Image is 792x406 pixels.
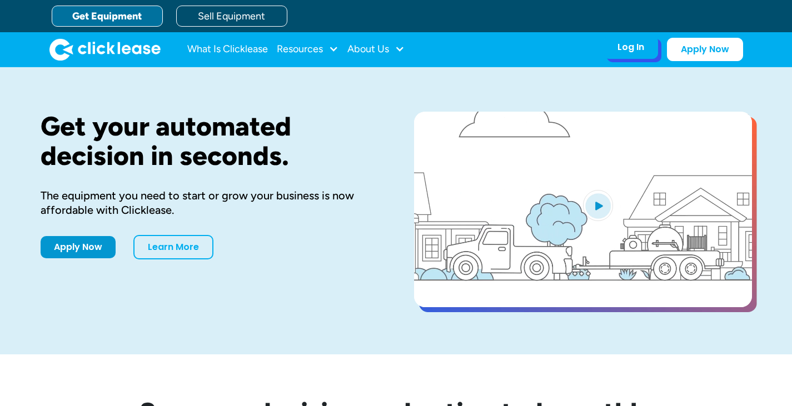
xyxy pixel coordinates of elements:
div: The equipment you need to start or grow your business is now affordable with Clicklease. [41,188,378,217]
a: Get Equipment [52,6,163,27]
a: Learn More [133,235,213,259]
a: home [49,38,161,61]
a: Apply Now [667,38,743,61]
a: open lightbox [414,112,752,307]
a: Sell Equipment [176,6,287,27]
a: What Is Clicklease [187,38,268,61]
div: Log In [617,42,644,53]
div: Resources [277,38,338,61]
div: About Us [347,38,405,61]
h1: Get your automated decision in seconds. [41,112,378,171]
a: Apply Now [41,236,116,258]
img: Clicklease logo [49,38,161,61]
img: Blue play button logo on a light blue circular background [583,190,613,221]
